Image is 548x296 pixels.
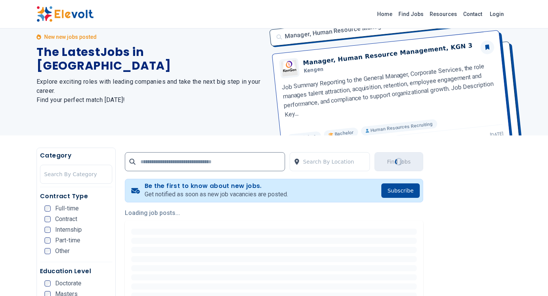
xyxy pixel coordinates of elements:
[37,6,94,22] img: Elevolt
[427,8,460,20] a: Resources
[55,227,82,233] span: Internship
[45,216,51,222] input: Contract
[485,6,508,22] a: Login
[460,8,485,20] a: Contact
[394,157,403,166] div: Loading...
[55,248,70,254] span: Other
[55,216,77,222] span: Contract
[55,280,81,286] span: Doctorate
[40,267,112,276] h5: Education Level
[37,45,265,73] h1: The Latest Jobs in [GEOGRAPHIC_DATA]
[381,183,420,198] button: Subscribe
[55,205,79,212] span: Full-time
[374,152,423,171] button: Find JobsLoading...
[510,259,548,296] iframe: Chat Widget
[395,8,427,20] a: Find Jobs
[40,151,112,160] h5: Category
[45,237,51,243] input: Part-time
[45,205,51,212] input: Full-time
[45,280,51,286] input: Doctorate
[145,190,288,199] p: Get notified as soon as new job vacancies are posted.
[45,227,51,233] input: Internship
[125,208,423,218] p: Loading job posts...
[37,77,265,105] h2: Explore exciting roles with leading companies and take the next big step in your career. Find you...
[44,33,97,41] p: New new jobs posted
[374,8,395,20] a: Home
[45,248,51,254] input: Other
[145,182,288,190] h4: Be the first to know about new jobs.
[40,192,112,201] h5: Contract Type
[55,237,80,243] span: Part-time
